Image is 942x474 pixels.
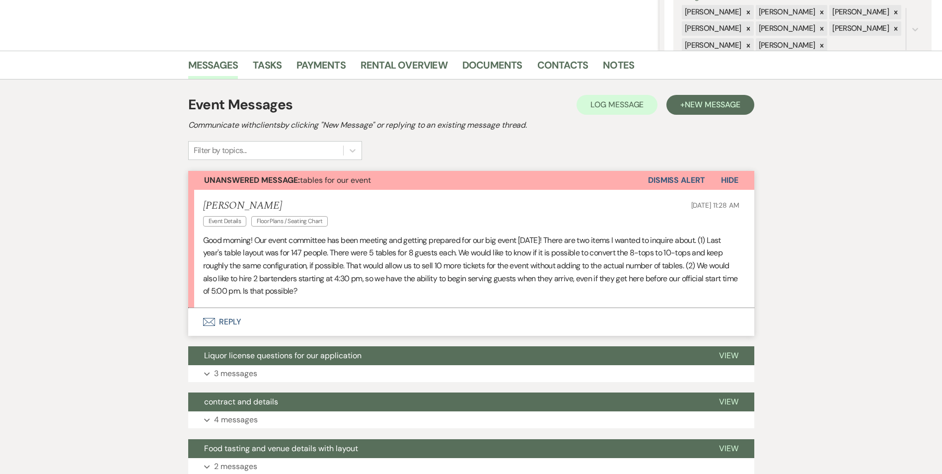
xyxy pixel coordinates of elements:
span: View [719,350,738,361]
span: View [719,443,738,454]
button: +New Message [666,95,754,115]
p: 4 messages [214,413,258,426]
button: Unanswered Message:tables for our event [188,171,648,190]
button: 4 messages [188,411,754,428]
span: Event Details [203,216,247,227]
span: Floor Plans / Seating Chart [251,216,328,227]
div: [PERSON_NAME] [682,5,743,19]
button: Reply [188,308,754,336]
button: contract and details [188,393,703,411]
div: [PERSON_NAME] [756,5,817,19]
div: [PERSON_NAME] [682,38,743,53]
span: View [719,396,738,407]
h1: Event Messages [188,94,293,115]
div: [PERSON_NAME] [829,5,890,19]
span: contract and details [204,396,278,407]
p: 2 messages [214,460,257,473]
h5: [PERSON_NAME] [203,200,333,212]
div: Filter by topics... [194,145,247,157]
span: Liquor license questions for our application [204,350,362,361]
span: Log Message [590,99,644,110]
div: [PERSON_NAME] [756,38,817,53]
button: Liquor license questions for our application [188,346,703,365]
div: [PERSON_NAME] [756,21,817,36]
button: Hide [705,171,754,190]
div: [PERSON_NAME] [829,21,890,36]
button: View [703,393,754,411]
strong: Unanswered Message: [204,175,300,185]
p: 3 messages [214,367,257,380]
span: New Message [685,99,740,110]
h2: Communicate with clients by clicking "New Message" or replying to an existing message thread. [188,119,754,131]
a: Documents [462,57,522,79]
a: Tasks [253,57,282,79]
a: Payments [296,57,346,79]
a: Contacts [537,57,588,79]
button: Log Message [577,95,657,115]
a: Rental Overview [361,57,447,79]
span: Hide [721,175,738,185]
span: Food tasting and venue details with layout [204,443,358,454]
button: 3 messages [188,365,754,382]
button: View [703,346,754,365]
button: Food tasting and venue details with layout [188,439,703,458]
a: Notes [603,57,634,79]
span: [DATE] 11:28 AM [691,201,739,210]
p: Good morning! Our event committee has been meeting and getting prepared for our big event [DATE]!... [203,234,739,298]
button: Dismiss Alert [648,171,705,190]
div: [PERSON_NAME] [682,21,743,36]
span: tables for our event [204,175,371,185]
button: View [703,439,754,458]
a: Messages [188,57,238,79]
